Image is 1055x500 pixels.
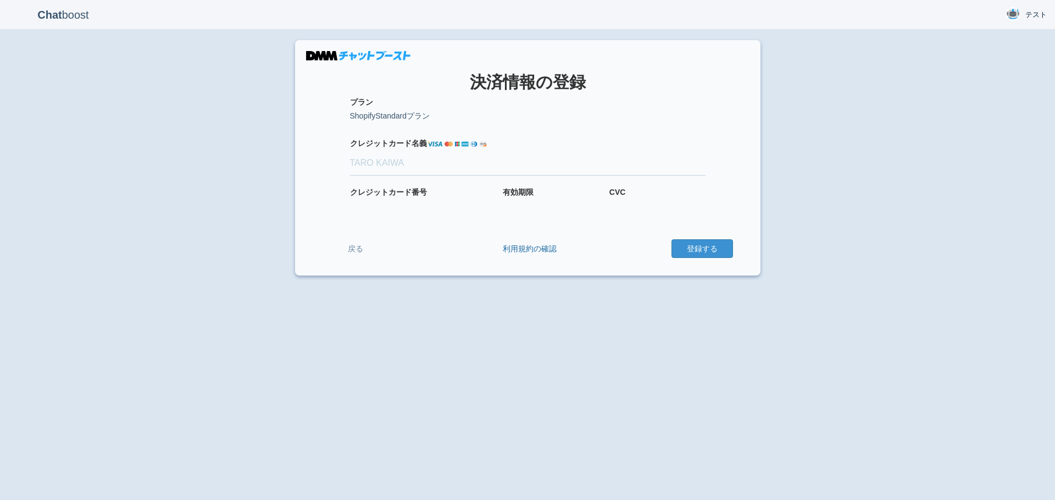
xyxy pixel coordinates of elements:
img: DMMチャットブースト [306,51,410,60]
i: クレジット [350,139,388,148]
label: CVC [609,187,706,198]
label: 有効期限 [503,187,599,198]
a: 利用規約の確認 [503,243,557,254]
b: Chat [37,9,62,21]
span: テスト [1025,9,1047,20]
label: プラン [350,97,706,108]
p: ShopifyStandardプラン [350,110,706,121]
i: クレジット [350,188,388,196]
button: 登録する [671,239,733,258]
label: カード番号 [350,187,492,198]
a: 戻る [323,239,388,259]
input: TARO KAIWA [350,151,706,176]
h1: 決済情報の登録 [323,73,733,91]
p: boost [8,1,118,29]
label: カード名義 [350,138,706,149]
img: User Image [1006,7,1020,21]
